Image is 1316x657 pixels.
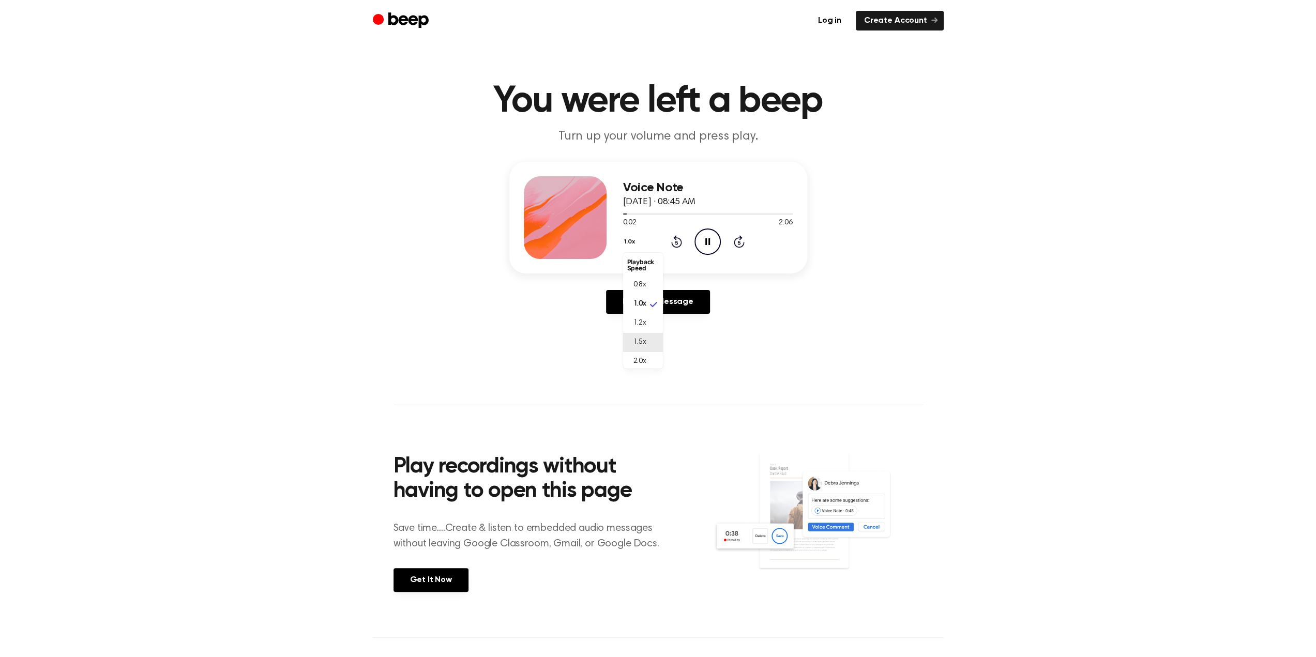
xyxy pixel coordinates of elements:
ul: 1.0x [623,253,663,369]
span: 1.2x [633,318,646,329]
a: Reply to Message [606,290,709,314]
button: 1.0x [623,233,639,251]
a: Create Account [856,11,944,30]
span: 0:02 [623,218,637,228]
img: Voice Comments on Docs and Recording Widget [713,452,922,591]
a: Beep [373,11,431,31]
a: Log in [810,11,850,30]
a: Get It Now [394,568,468,592]
span: 1.0x [633,299,646,310]
span: [DATE] · 08:45 AM [623,197,695,207]
h1: You were left a beep [394,83,923,120]
span: 0.8x [633,280,646,291]
p: Save time....Create & listen to embedded audio messages without leaving Google Classroom, Gmail, ... [394,521,672,552]
span: 2.0x [633,356,646,367]
span: 1.5x [633,337,646,348]
li: Playback Speed [623,255,663,276]
h2: Play recordings without having to open this page [394,455,672,504]
h3: Voice Note [623,181,793,195]
p: Turn up your volume and press play. [460,128,857,145]
span: 2:06 [779,218,792,228]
